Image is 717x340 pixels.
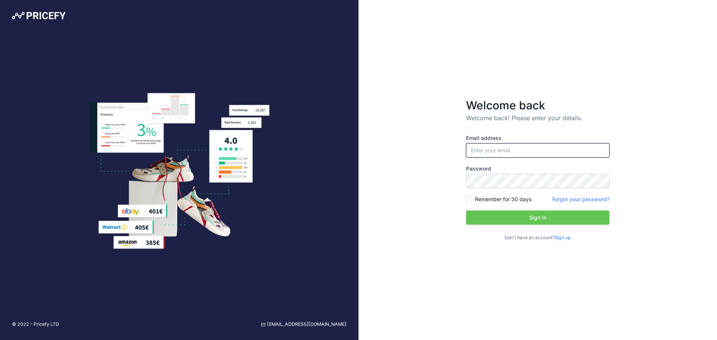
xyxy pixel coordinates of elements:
[466,210,609,225] button: Sign in
[475,196,531,203] label: Remember for 30 days
[466,113,609,122] p: Welcome back! Please enter your details.
[261,321,347,328] a: [EMAIL_ADDRESS][DOMAIN_NAME]
[555,235,571,240] a: Sign up
[466,143,609,157] input: Enter your email
[466,99,609,112] h3: Welcome back
[12,12,66,19] img: Pricefy
[466,234,609,241] p: Don't have an account?
[466,165,609,172] label: Password
[552,196,609,202] a: Forgot your password?
[466,134,609,142] label: Email address
[12,321,59,328] p: © 2022 - Pricefy LTD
